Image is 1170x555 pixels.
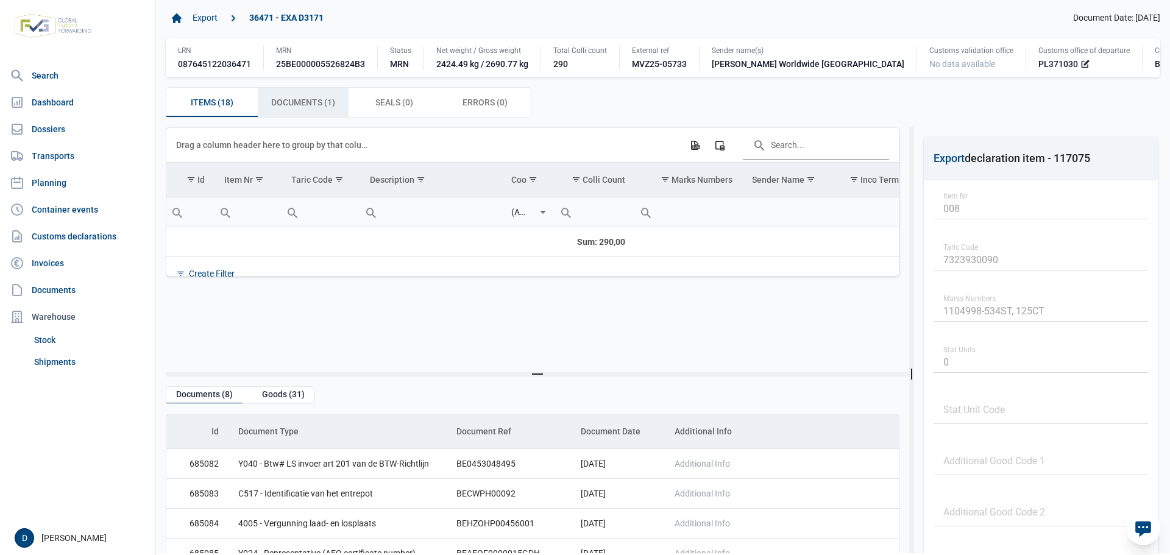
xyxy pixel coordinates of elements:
[632,58,687,70] div: MVZ25-05733
[166,128,899,276] div: Data grid with 18 rows and 23 columns
[176,135,372,155] div: Drag a column header here to group by that column
[752,175,804,185] div: Sender Name
[29,351,151,373] a: Shipments
[176,128,889,162] div: Data grid toolbar
[166,163,214,197] td: Column Id
[252,387,314,403] div: Goods (31)
[436,58,528,70] div: 2424.49 kg / 2690.77 kg
[447,414,571,449] td: Column Document Ref
[276,58,365,70] div: 25BE000005526824B3
[166,197,188,227] div: Search box
[553,58,607,70] div: 290
[5,224,151,249] a: Customs declarations
[5,197,151,222] a: Container events
[5,63,151,88] a: Search
[29,329,151,351] a: Stock
[635,197,743,227] td: Filter cell
[214,197,281,227] input: Filter cell
[742,197,832,227] input: Filter cell
[565,236,625,248] div: Colli Count Sum: 290,00
[1073,13,1160,24] span: Document Date: [DATE]
[832,197,913,227] td: Filter cell
[291,175,333,185] div: Taric Code
[929,59,995,69] span: No data available
[335,175,344,184] span: Show filter options for column 'Taric Code'
[5,117,151,141] a: Dossiers
[635,197,657,227] div: Search box
[675,518,730,528] span: Additional Info
[5,144,151,168] a: Transports
[860,175,903,185] div: Inco Terms
[15,528,148,548] div: [PERSON_NAME]
[742,163,832,197] td: Column Sender Name
[360,197,502,227] input: Filter cell
[255,175,264,184] span: Show filter options for column 'Item Nr'
[583,175,625,185] div: Colli Count
[282,197,361,227] input: Filter cell
[632,46,687,55] div: External ref
[572,175,581,184] span: Show filter options for column 'Colli Count'
[5,251,151,275] a: Invoices
[370,175,414,185] div: Description
[555,197,635,227] input: Filter cell
[188,8,222,29] a: Export
[934,150,1090,167] div: declaration item - 117075
[528,175,537,184] span: Show filter options for column 'Coo'
[712,58,904,70] div: [PERSON_NAME] Worldwide [GEOGRAPHIC_DATA]
[502,197,536,227] input: Filter cell
[675,426,732,436] div: Additional Info
[276,46,365,55] div: MRN
[934,152,965,164] span: Export
[229,478,447,508] td: C517 - Identificatie van het entrepot
[502,197,555,227] td: Filter cell
[214,163,281,197] td: Column Item Nr
[229,449,447,479] td: Y040 - Btw# LS invoer art 201 van de BTW-Richtlijn
[553,46,607,55] div: Total Colli count
[166,414,229,449] td: Column Id
[178,46,251,55] div: LRN
[282,163,361,197] td: Column Taric Code
[189,268,235,279] div: Create Filter
[375,95,413,110] span: Seals (0)
[178,58,251,70] div: 087645122036471
[672,175,732,185] div: Marks Numbers
[15,528,34,548] button: D
[186,175,196,184] span: Show filter options for column 'Id'
[1038,58,1078,70] span: PL371030
[390,58,411,70] div: MRN
[166,508,229,538] td: 685084
[456,489,516,498] span: BECWPH00092
[536,197,550,227] div: Select
[929,46,1013,55] div: Customs validation office
[571,414,664,449] td: Column Document Date
[675,489,730,498] span: Additional Info
[555,163,635,197] td: Column Colli Count
[1038,46,1130,55] div: Customs office of departure
[581,426,640,436] div: Document Date
[166,197,214,227] input: Filter cell
[360,197,382,227] div: Search box
[832,163,913,197] td: Column Inco Terms
[436,46,528,55] div: Net weight / Gross weight
[229,414,447,449] td: Column Document Type
[712,46,904,55] div: Sender name(s)
[416,175,425,184] span: Show filter options for column 'Description'
[661,175,670,184] span: Show filter options for column 'Marks Numbers'
[709,134,731,156] div: Column Chooser
[166,478,229,508] td: 685083
[665,414,899,449] td: Column Additional Info
[166,449,229,479] td: 685082
[456,426,511,436] div: Document Ref
[229,508,447,538] td: 4005 - Vergunning laad- en losplaats
[166,372,909,376] div: Split bar
[743,130,889,160] input: Search in the data grid
[502,163,555,197] td: Column Coo
[456,518,534,528] span: BEHZOHP00456001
